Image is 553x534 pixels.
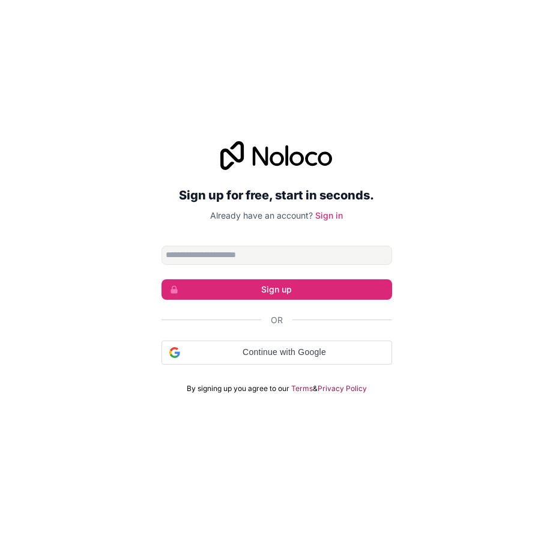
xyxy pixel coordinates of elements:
h2: Sign up for free, start in seconds. [162,184,392,206]
span: Already have an account? [210,210,313,220]
input: Email address [162,246,392,265]
button: Sign up [162,279,392,300]
div: Continue with Google [162,341,392,365]
span: By signing up you agree to our [187,384,289,393]
a: Terms [291,384,313,393]
span: & [313,384,318,393]
span: Continue with Google [185,346,384,359]
a: Sign in [315,210,343,220]
span: Or [271,314,283,326]
a: Privacy Policy [318,384,367,393]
